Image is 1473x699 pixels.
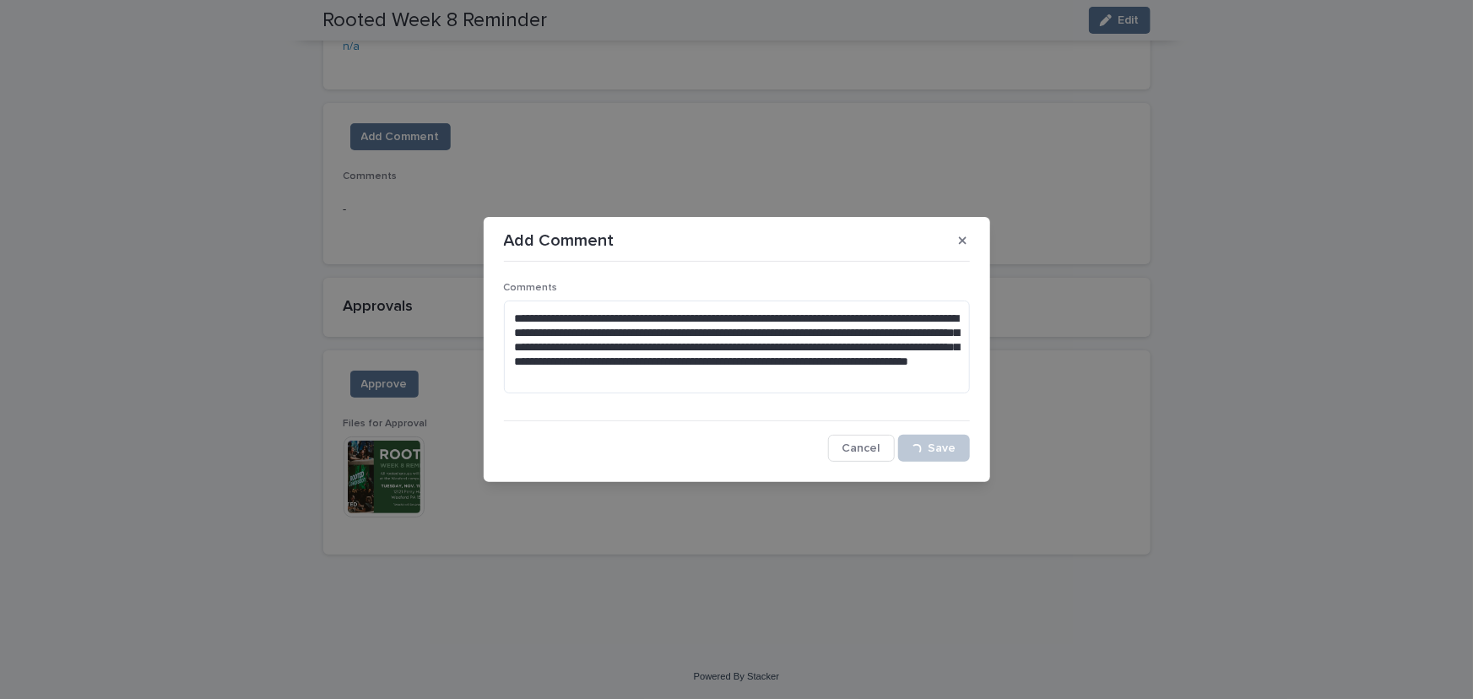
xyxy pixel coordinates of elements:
[842,442,880,454] span: Cancel
[504,230,615,251] p: Add Comment
[828,435,895,462] button: Cancel
[929,442,956,454] span: Save
[504,283,558,293] span: Comments
[898,435,970,462] button: Save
